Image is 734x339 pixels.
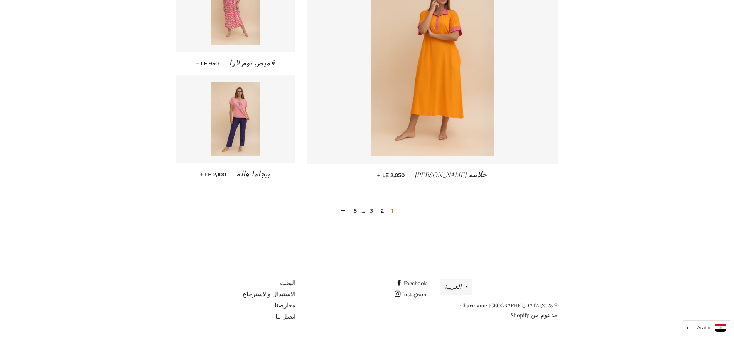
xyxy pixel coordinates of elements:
span: … [361,208,365,213]
a: معارضنا [275,302,295,309]
button: العربية [440,279,472,295]
a: 2 [378,205,387,216]
a: الاستبدال والاسترجاع [243,291,295,298]
span: جلابيه [PERSON_NAME] [415,171,487,179]
a: قميص نوم لارا — LE 950 [176,52,296,74]
a: Charmaine [GEOGRAPHIC_DATA] [460,302,541,309]
a: 3 [367,205,376,216]
a: البحث [280,280,295,287]
span: — [222,60,226,67]
span: 1 [388,205,397,216]
a: اتصل بنا [275,313,295,320]
span: — [408,172,412,179]
a: مدعوم من Shopify [511,312,558,319]
i: Arabic [697,325,711,330]
span: قميص نوم لارا [229,59,275,67]
p: © 2025, [438,301,558,320]
a: Arabic [687,324,726,332]
span: LE 2,100 [201,171,226,178]
a: 5 [351,205,360,216]
a: جلابيه [PERSON_NAME] — LE 2,050 [307,164,558,186]
a: Facebook [396,280,427,287]
a: Instagram [395,291,427,298]
a: بيجاما هاله — LE 2,100 [176,163,296,185]
span: LE 2,050 [379,172,405,179]
span: LE 950 [197,60,219,67]
span: — [229,171,233,178]
span: بيجاما هاله [236,170,270,178]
